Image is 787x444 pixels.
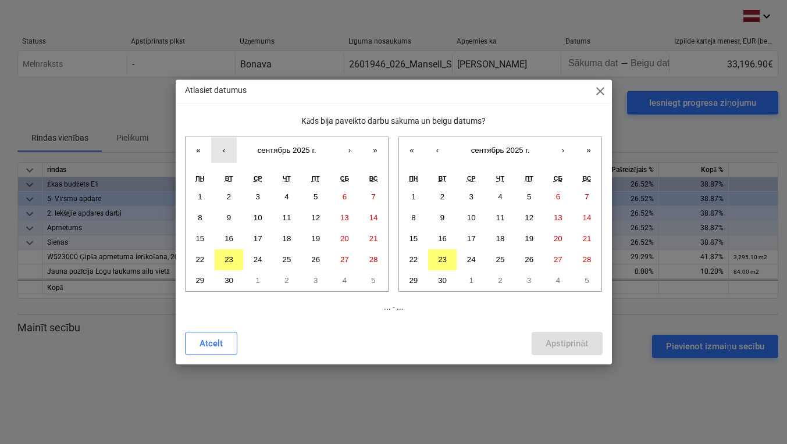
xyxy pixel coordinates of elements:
abbr: 5 октября 2025 г. [585,276,589,285]
button: 11 сентября 2025 г. [272,207,301,228]
abbr: 16 сентября 2025 г. [225,234,233,243]
abbr: суббота [340,175,349,182]
button: 12 сентября 2025 г. [515,207,544,228]
abbr: среда [467,175,476,182]
abbr: понедельник [409,175,418,182]
button: 27 сентября 2025 г. [544,249,573,270]
abbr: 30 сентября 2025 г. [225,276,233,285]
abbr: 4 сентября 2025 г. [284,192,289,201]
abbr: 20 сентября 2025 г. [340,234,349,243]
button: 23 сентября 2025 г. [215,249,244,270]
button: 16 сентября 2025 г. [428,228,457,249]
abbr: 10 сентября 2025 г. [467,213,476,222]
abbr: 15 сентября 2025 г. [195,234,204,243]
button: 17 сентября 2025 г. [243,228,272,249]
button: › [550,137,576,163]
abbr: пятница [312,175,320,182]
div: Atcelt [200,336,223,351]
abbr: 25 сентября 2025 г. [283,255,291,264]
button: 6 сентября 2025 г. [330,187,359,207]
button: 4 октября 2025 г. [544,270,573,291]
button: 5 октября 2025 г. [572,270,601,291]
abbr: 3 октября 2025 г. [314,276,318,285]
button: 2 сентября 2025 г. [215,187,244,207]
abbr: 11 сентября 2025 г. [496,213,505,222]
button: 20 сентября 2025 г. [330,228,359,249]
abbr: воскресенье [369,175,378,182]
button: 15 сентября 2025 г. [399,228,428,249]
abbr: вторник [439,175,447,182]
button: 4 октября 2025 г. [330,270,359,291]
button: Atcelt [185,332,237,355]
abbr: 23 сентября 2025 г. [438,255,447,264]
abbr: 18 сентября 2025 г. [283,234,291,243]
abbr: 29 сентября 2025 г. [195,276,204,285]
button: 12 сентября 2025 г. [301,207,330,228]
abbr: 1 сентября 2025 г. [198,192,202,201]
abbr: 9 сентября 2025 г. [227,213,231,222]
button: сентябрь 2025 г. [237,137,337,163]
button: 21 сентября 2025 г. [359,228,388,249]
abbr: 4 октября 2025 г. [556,276,560,285]
button: 4 сентября 2025 г. [486,187,515,207]
button: 10 сентября 2025 г. [457,207,486,228]
button: 16 сентября 2025 г. [215,228,244,249]
button: 1 октября 2025 г. [457,270,486,291]
button: 3 сентября 2025 г. [457,187,486,207]
button: 25 сентября 2025 г. [272,249,301,270]
button: 9 сентября 2025 г. [215,207,244,228]
button: 22 сентября 2025 г. [186,249,215,270]
abbr: 13 сентября 2025 г. [554,213,562,222]
abbr: пятница [525,175,533,182]
abbr: 28 сентября 2025 г. [583,255,592,264]
button: 26 сентября 2025 г. [301,249,330,270]
abbr: 2 сентября 2025 г. [227,192,231,201]
abbr: 14 сентября 2025 г. [583,213,592,222]
button: 18 сентября 2025 г. [272,228,301,249]
button: 21 сентября 2025 г. [572,228,601,249]
span: сентябрь 2025 г. [258,146,316,155]
button: 2 октября 2025 г. [272,270,301,291]
abbr: 18 сентября 2025 г. [496,234,505,243]
button: 13 сентября 2025 г. [544,207,573,228]
button: 7 сентября 2025 г. [572,187,601,207]
abbr: четверг [496,175,504,182]
button: 3 октября 2025 г. [301,270,330,291]
button: 30 сентября 2025 г. [428,270,457,291]
abbr: 2 октября 2025 г. [498,276,502,285]
abbr: 29 сентября 2025 г. [409,276,418,285]
abbr: 8 сентября 2025 г. [198,213,202,222]
button: 29 сентября 2025 г. [186,270,215,291]
abbr: четверг [283,175,291,182]
button: ‹ [425,137,450,163]
abbr: 2 сентября 2025 г. [440,192,444,201]
abbr: 17 сентября 2025 г. [467,234,476,243]
button: 28 сентября 2025 г. [572,249,601,270]
abbr: 24 сентября 2025 г. [467,255,476,264]
abbr: 22 сентября 2025 г. [409,255,418,264]
button: « [399,137,425,163]
abbr: 7 сентября 2025 г. [585,192,589,201]
button: « [186,137,211,163]
p: Kāds bija paveikto darbu sākuma un beigu datums? [185,115,603,127]
button: 24 сентября 2025 г. [243,249,272,270]
abbr: 4 октября 2025 г. [343,276,347,285]
button: 25 сентября 2025 г. [486,249,515,270]
abbr: 1 сентября 2025 г. [411,192,415,201]
abbr: 3 сентября 2025 г. [469,192,473,201]
button: 13 сентября 2025 г. [330,207,359,228]
button: 23 сентября 2025 г. [428,249,457,270]
abbr: 16 сентября 2025 г. [438,234,447,243]
button: 5 сентября 2025 г. [301,187,330,207]
abbr: 3 октября 2025 г. [527,276,531,285]
abbr: 8 сентября 2025 г. [411,213,415,222]
button: » [576,137,601,163]
abbr: 5 сентября 2025 г. [314,192,318,201]
button: 30 сентября 2025 г. [215,270,244,291]
abbr: среда [254,175,262,182]
button: 7 сентября 2025 г. [359,187,388,207]
button: 24 сентября 2025 г. [457,249,486,270]
button: 1 октября 2025 г. [243,270,272,291]
abbr: 3 сентября 2025 г. [256,192,260,201]
button: 2 октября 2025 г. [486,270,515,291]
